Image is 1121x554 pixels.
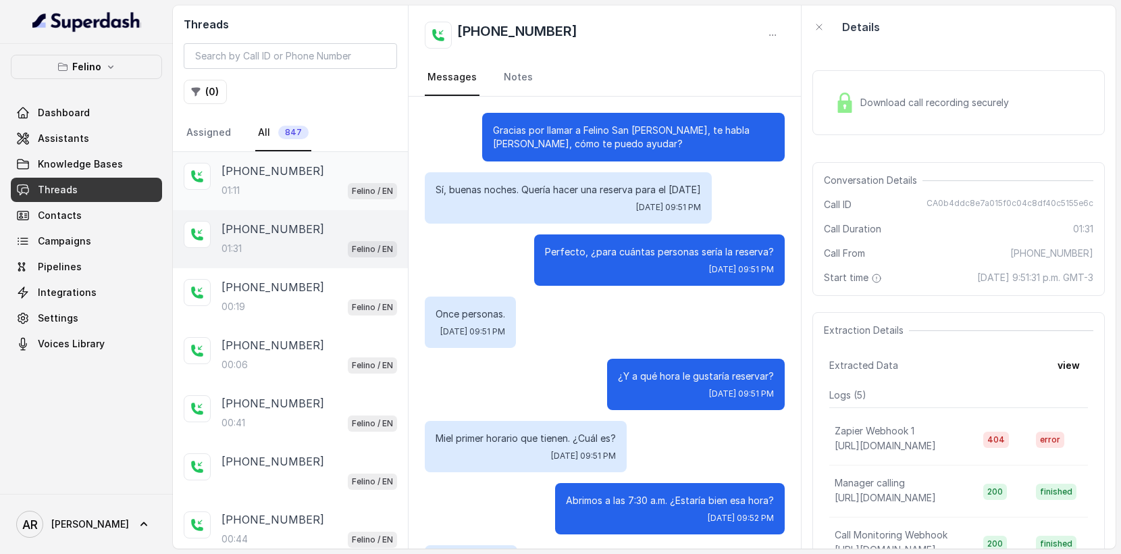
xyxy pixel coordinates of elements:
a: Threads [11,178,162,202]
p: [PHONE_NUMBER] [221,221,324,237]
p: [PHONE_NUMBER] [221,163,324,179]
p: Logs ( 5 ) [829,388,1088,402]
span: [PERSON_NAME] [51,518,129,531]
p: Felino / EN [352,359,393,372]
a: Knowledge Bases [11,152,162,176]
nav: Tabs [425,59,785,96]
h2: [PHONE_NUMBER] [457,22,577,49]
span: [DATE] 9:51:31 p.m. GMT-3 [977,271,1093,284]
button: view [1049,353,1088,378]
p: 00:41 [221,416,245,430]
a: [PERSON_NAME] [11,505,162,543]
span: Download call recording securely [860,96,1014,109]
p: Felino / EN [352,184,393,198]
span: Call Duration [824,222,881,236]
span: [DATE] 09:52 PM [708,513,774,524]
span: Settings [38,311,78,325]
p: ¿Y a qué hora le gustaría reservar? [618,370,774,383]
a: All847 [255,115,311,151]
span: [DATE] 09:51 PM [636,202,701,213]
p: [PHONE_NUMBER] [221,279,324,295]
p: 00:44 [221,532,248,546]
a: Campaigns [11,229,162,253]
p: Felino / EN [352,301,393,314]
a: Pipelines [11,255,162,279]
span: [URL][DOMAIN_NAME] [835,492,936,503]
span: 200 [983,484,1007,500]
span: Call From [824,247,865,260]
p: Miel primer horario que tienen. ¿Cuál es? [436,432,616,445]
p: 01:31 [221,242,242,255]
p: Gracias por llamar a Felino San [PERSON_NAME], te habla [PERSON_NAME], cómo te puedo ayudar? [493,124,774,151]
p: Zapier Webhook 1 [835,424,914,438]
span: [PHONE_NUMBER] [1010,247,1093,260]
p: [PHONE_NUMBER] [221,453,324,470]
span: finished [1036,484,1076,500]
span: [DATE] 09:51 PM [709,388,774,399]
span: Threads [38,183,78,197]
a: Integrations [11,280,162,305]
span: Integrations [38,286,97,299]
input: Search by Call ID or Phone Number [184,43,397,69]
a: Voices Library [11,332,162,356]
span: Knowledge Bases [38,157,123,171]
a: Assigned [184,115,234,151]
p: Felino [72,59,101,75]
span: Contacts [38,209,82,222]
span: Call ID [824,198,852,211]
p: 00:06 [221,358,248,372]
span: 200 [983,536,1007,552]
p: Perfecto, ¿para cuántas personas sería la reserva? [545,245,774,259]
p: [PHONE_NUMBER] [221,337,324,353]
span: [DATE] 09:51 PM [440,326,505,337]
p: Details [842,19,880,35]
p: Call Monitoring Webhook [835,528,947,542]
p: 00:19 [221,300,245,313]
span: error [1036,432,1064,448]
span: 404 [983,432,1009,448]
p: Felino / EN [352,243,393,256]
text: AR [22,518,38,532]
button: (0) [184,80,227,104]
p: 01:11 [221,184,240,197]
span: Extracted Data [829,359,898,372]
a: Contacts [11,203,162,228]
span: Start time [824,271,885,284]
p: Once personas. [436,307,505,321]
a: Notes [501,59,536,96]
p: Felino / EN [352,533,393,547]
span: Conversation Details [824,174,922,187]
span: [DATE] 09:51 PM [551,451,616,461]
img: light.svg [32,11,141,32]
img: Lock Icon [835,93,855,113]
span: Assistants [38,132,89,145]
span: 01:31 [1073,222,1093,236]
span: finished [1036,536,1076,552]
span: CA0b4ddc8e7a015f0c04c8df40c5155e6c [927,198,1093,211]
a: Assistants [11,126,162,151]
p: Abrimos a las 7:30 a.m. ¿Estaría bien esa hora? [566,494,774,507]
span: 847 [278,126,309,139]
span: [URL][DOMAIN_NAME] [835,440,936,451]
a: Messages [425,59,479,96]
p: [PHONE_NUMBER] [221,511,324,528]
span: Campaigns [38,234,91,248]
p: Sí, buenas noches. Quería hacer una reserva para el [DATE] [436,183,701,197]
span: Pipelines [38,260,82,274]
span: Voices Library [38,337,105,351]
a: Dashboard [11,101,162,125]
span: [DATE] 09:51 PM [709,264,774,275]
p: Felino / EN [352,475,393,488]
nav: Tabs [184,115,397,151]
a: Settings [11,306,162,330]
h2: Threads [184,16,397,32]
span: Dashboard [38,106,90,120]
p: Manager calling [835,476,905,490]
p: [PHONE_NUMBER] [221,395,324,411]
p: Felino / EN [352,417,393,430]
button: Felino [11,55,162,79]
span: Extraction Details [824,324,909,337]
